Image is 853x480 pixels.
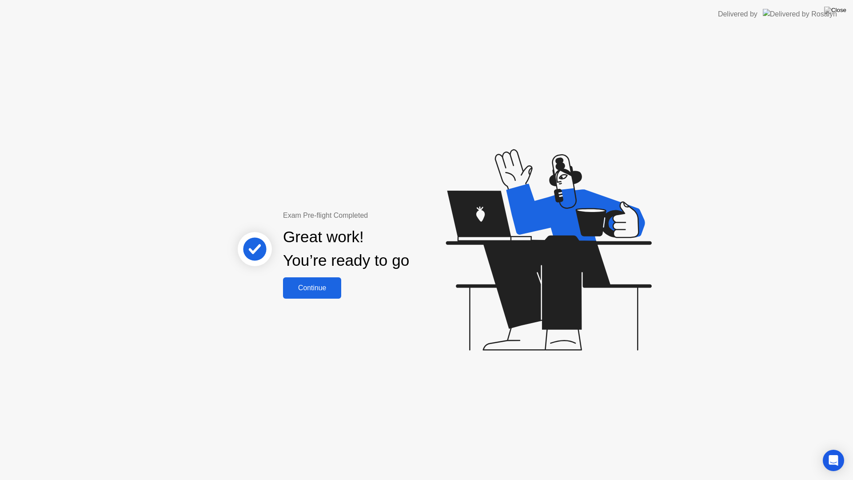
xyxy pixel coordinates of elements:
div: Open Intercom Messenger [823,450,844,471]
button: Continue [283,277,341,299]
div: Great work! You’re ready to go [283,225,409,272]
img: Delivered by Rosalyn [763,9,837,19]
img: Close [824,7,846,14]
div: Continue [286,284,339,292]
div: Exam Pre-flight Completed [283,210,466,221]
div: Delivered by [718,9,757,20]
